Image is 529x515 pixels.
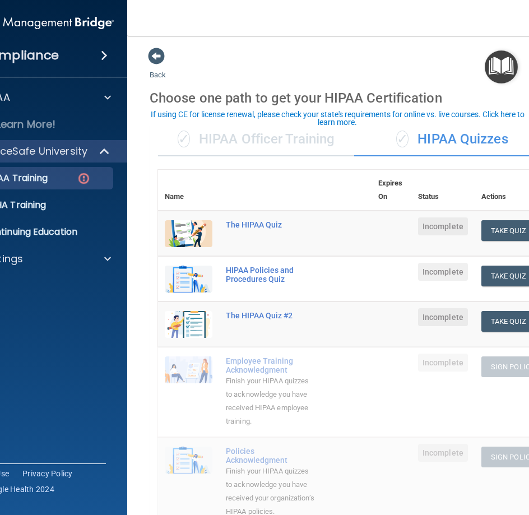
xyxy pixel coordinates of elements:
div: Employee Training Acknowledgment [226,356,315,374]
div: Finish your HIPAA quizzes to acknowledge you have received HIPAA employee training. [226,374,315,428]
span: ✓ [396,131,409,147]
span: Incomplete [418,354,468,372]
div: HIPAA Officer Training [158,123,354,156]
div: The HIPAA Quiz #2 [226,311,315,320]
span: Incomplete [418,444,468,462]
button: Open Resource Center [485,50,518,83]
th: Status [411,170,475,211]
button: If using CE for license renewal, please check your state's requirements for online vs. live cours... [146,109,529,128]
div: The HIPAA Quiz [226,220,315,229]
img: danger-circle.6113f641.png [77,171,91,185]
th: Name [158,170,219,211]
div: Policies Acknowledgment [226,447,315,465]
span: Incomplete [418,263,468,281]
span: Incomplete [418,217,468,235]
a: Back [150,57,166,79]
th: Expires On [372,170,411,211]
span: ✓ [178,131,190,147]
div: If using CE for license renewal, please check your state's requirements for online vs. live cours... [147,110,527,126]
a: Privacy Policy [22,468,73,479]
div: HIPAA Policies and Procedures Quiz [226,266,315,284]
span: Incomplete [418,308,468,326]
